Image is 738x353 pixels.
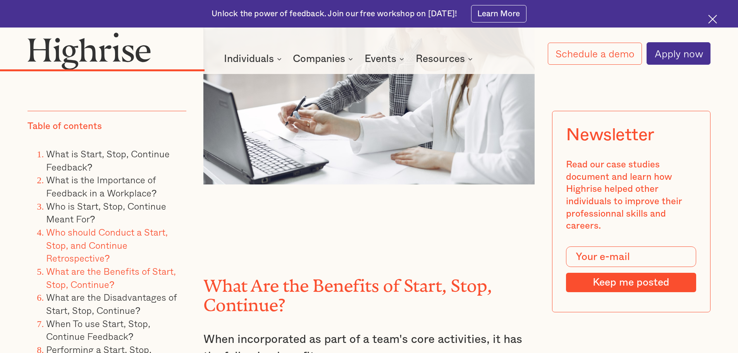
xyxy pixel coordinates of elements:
[46,225,168,265] a: Who should Conduct a Start, Stop, and Continue Retrospective?
[647,42,710,65] a: Apply now
[46,199,166,226] a: Who is Start, Stop, Continue Meant For?
[471,5,526,22] a: Learn More
[212,9,457,19] div: Unlock the power of feedback. Join our free workshop on [DATE]!
[548,43,642,65] a: Schedule a demo
[46,146,170,174] a: What is Start, Stop, Continue Feedback?
[224,54,274,64] div: Individuals
[365,54,406,64] div: Events
[293,54,355,64] div: Companies
[46,172,157,200] a: What is the Importance of Feedback in a Workplace?
[566,246,696,292] form: Modal Form
[28,121,102,133] div: Table of contents
[203,272,535,311] h2: What Are the Benefits of Start, Stop, Continue?
[566,159,696,232] div: Read our case studies document and learn how Highrise helped other individuals to improve their p...
[416,54,465,64] div: Resources
[566,273,696,292] input: Keep me posted
[224,54,284,64] div: Individuals
[28,32,151,69] img: Highrise logo
[566,246,696,267] input: Your e-mail
[416,54,475,64] div: Resources
[708,15,717,24] img: Cross icon
[46,290,177,317] a: What are the Disadvantages of Start, Stop, Continue?
[46,264,176,291] a: What are the Benefits of Start, Stop, Continue?
[293,54,345,64] div: Companies
[566,125,654,145] div: Newsletter
[365,54,396,64] div: Events
[46,316,150,343] a: When To use Start, Stop, Continue Feedback?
